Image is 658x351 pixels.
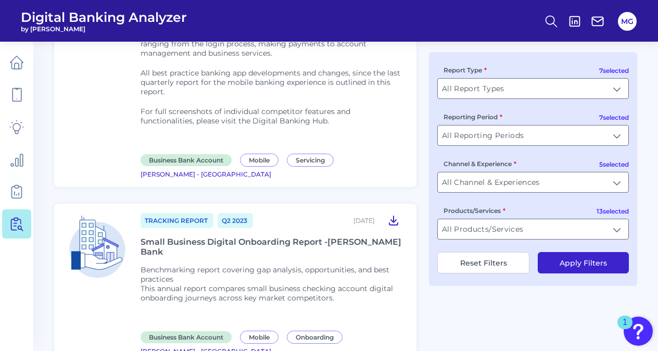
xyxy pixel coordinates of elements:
[141,265,389,284] span: Benchmarking report covering gap analysis, opportunities, and best practices
[141,107,404,126] p: For full screenshots of individual competitor features and functionalities, please visit the Digi...
[141,237,404,257] div: Small Business Digital Onboarding Report -[PERSON_NAME] Bank
[21,9,187,25] span: Digital Banking Analyzer
[538,252,629,273] button: Apply Filters
[444,160,516,168] label: Channel & Experience
[287,331,343,344] span: Onboarding
[141,68,404,96] p: All best practice banking app developments and changes, since the last quarterly report for the m...
[444,207,505,215] label: Products/Services
[623,322,627,336] div: 1
[240,332,283,342] a: Mobile
[240,155,283,165] a: Mobile
[21,25,187,33] span: by [PERSON_NAME]
[624,317,653,346] button: Open Resource Center, 1 new notification
[287,154,334,167] span: Servicing
[353,217,375,224] div: [DATE]
[240,331,279,344] span: Mobile
[141,154,232,166] span: Business Bank Account
[444,113,502,121] label: Reporting Period
[141,332,236,342] a: Business Bank Account
[141,213,213,228] a: Tracking Report
[62,212,132,282] img: Business Bank Account
[240,154,279,167] span: Mobile
[287,332,347,342] a: Onboarding
[618,12,637,31] button: MG
[444,66,487,74] label: Report Type
[141,284,393,303] span: This annual report compares small business checking account digital onboarding journeys across ke...
[218,213,253,228] a: Q2 2023
[287,155,338,165] a: Servicing
[141,170,271,178] span: [PERSON_NAME] - [GEOGRAPHIC_DATA]
[141,155,236,165] a: Business Bank Account
[141,169,271,179] a: [PERSON_NAME] - [GEOGRAPHIC_DATA]
[437,252,529,273] button: Reset Filters
[383,212,404,229] button: Small Business Digital Onboarding Report -Webster Bank
[141,331,232,343] span: Business Bank Account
